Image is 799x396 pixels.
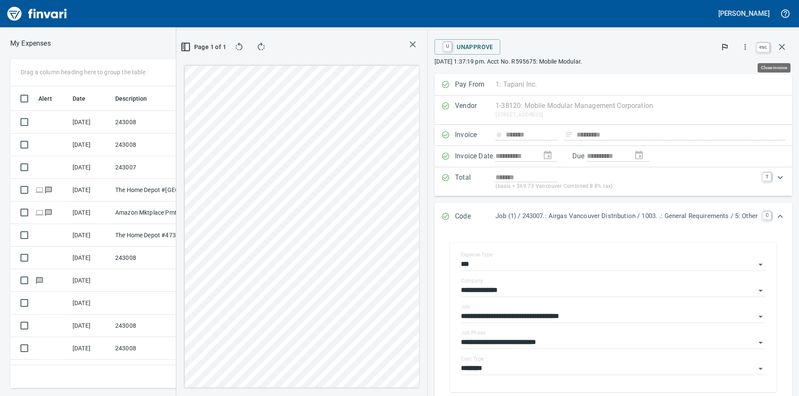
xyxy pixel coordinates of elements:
[69,247,112,269] td: [DATE]
[755,285,767,297] button: Open
[461,252,493,257] label: Expense Type
[69,269,112,292] td: [DATE]
[496,211,758,221] p: Job (1) / 243007.: Airgas Vancouver Distribution / 1003. .: General Requirements / 5: Other
[112,337,189,360] td: 243008
[112,179,189,201] td: The Home Depot #[GEOGRAPHIC_DATA]
[69,156,112,179] td: [DATE]
[718,9,770,18] h5: [PERSON_NAME]
[44,210,53,215] span: Has messages
[434,203,792,231] div: Expand
[434,57,792,66] p: [DATE] 1:37:19 pm. Acct No. R595675: Mobile Modular.
[112,134,189,156] td: 243008
[115,93,158,104] span: Description
[73,93,86,104] span: Date
[443,42,452,51] a: U
[715,38,734,56] button: Flag
[755,311,767,323] button: Open
[69,134,112,156] td: [DATE]
[461,304,470,309] label: Job
[73,93,97,104] span: Date
[5,3,69,24] img: Finvari
[38,93,52,104] span: Alert
[69,201,112,224] td: [DATE]
[69,111,112,134] td: [DATE]
[763,172,771,181] a: T
[757,43,770,52] a: esc
[461,278,483,283] label: Company
[69,179,112,201] td: [DATE]
[20,68,146,76] p: Drag a column heading here to group the table
[35,187,44,192] span: Online transaction
[10,38,51,49] p: My Expenses
[69,337,112,360] td: [DATE]
[10,38,51,49] nav: breadcrumb
[716,7,772,20] button: [PERSON_NAME]
[38,93,63,104] span: Alert
[755,363,767,375] button: Open
[69,224,112,247] td: [DATE]
[44,187,53,192] span: Has messages
[455,172,496,191] p: Total
[461,356,484,361] label: Cost Type
[183,39,225,55] button: Page 1 of 1
[187,42,222,52] span: Page 1 of 1
[496,182,758,191] p: (basis + $69.73 Vancouver Combined 8.8% tax)
[112,156,189,179] td: 243007
[112,224,189,247] td: The Home Depot #4738 [GEOGRAPHIC_DATA] [GEOGRAPHIC_DATA]
[112,247,189,269] td: 243008
[115,93,147,104] span: Description
[441,40,493,54] span: Unapprove
[35,277,44,283] span: Has messages
[112,201,189,224] td: Amazon Mktplace Pmts [DOMAIN_NAME][URL] WA
[69,314,112,337] td: [DATE]
[434,167,792,196] div: Expand
[755,337,767,349] button: Open
[112,314,189,337] td: 243008
[434,39,500,55] button: UUnapprove
[112,111,189,134] td: 243008
[69,292,112,314] td: [DATE]
[763,211,771,220] a: C
[755,259,767,271] button: Open
[461,330,485,335] label: Job Phase
[35,210,44,215] span: Online transaction
[455,211,496,222] p: Code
